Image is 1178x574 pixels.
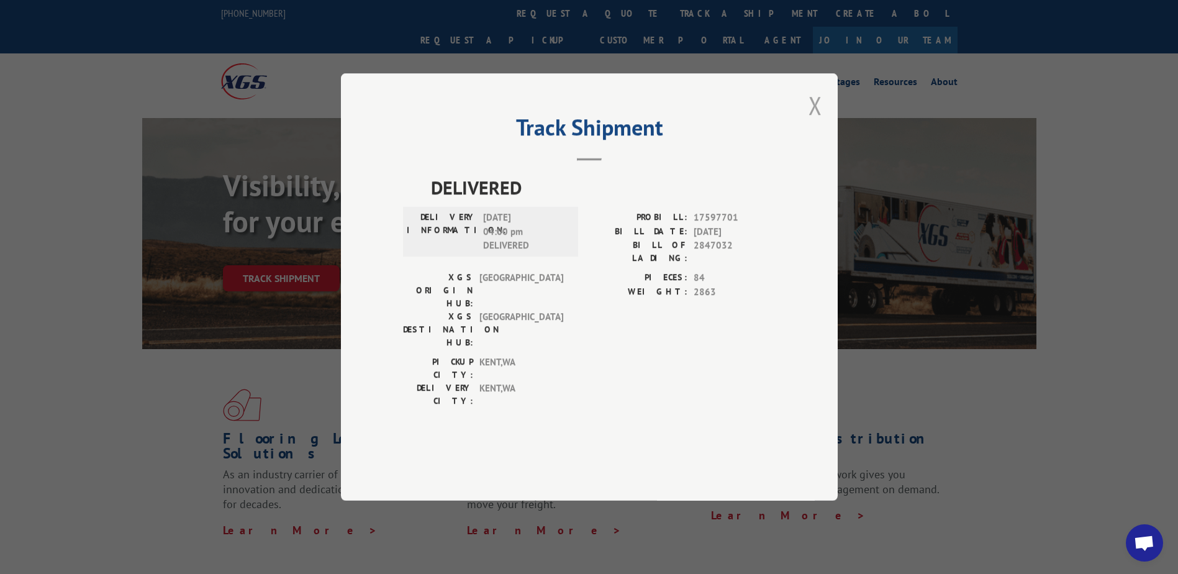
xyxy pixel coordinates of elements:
label: BILL OF LADING: [589,239,687,265]
label: PIECES: [589,271,687,285]
label: DELIVERY INFORMATION: [407,211,477,253]
span: [GEOGRAPHIC_DATA] [479,271,563,310]
label: PROBILL: [589,211,687,225]
label: BILL DATE: [589,225,687,239]
span: [DATE] [694,225,776,239]
h2: Track Shipment [403,119,776,142]
span: 2847032 [694,239,776,265]
label: XGS ORIGIN HUB: [403,271,473,310]
div: Open chat [1126,524,1163,562]
span: 84 [694,271,776,285]
span: KENT , WA [479,355,563,381]
span: [DATE] 04:00 pm DELIVERED [483,211,567,253]
span: 2863 [694,285,776,299]
span: [GEOGRAPHIC_DATA] [479,310,563,349]
label: XGS DESTINATION HUB: [403,310,473,349]
label: DELIVERY CITY: [403,381,473,408]
span: DELIVERED [431,173,776,201]
label: PICKUP CITY: [403,355,473,381]
span: 17597701 [694,211,776,225]
label: WEIGHT: [589,285,687,299]
button: Close modal [809,89,822,122]
span: KENT , WA [479,381,563,408]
